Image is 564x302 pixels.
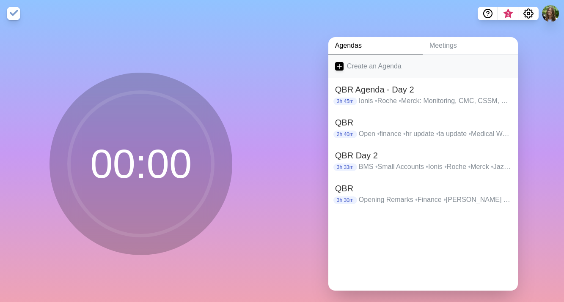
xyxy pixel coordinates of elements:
button: Settings [518,7,539,20]
a: Create an Agenda [328,54,518,78]
a: Meetings [423,37,518,54]
span: • [403,130,406,137]
h2: QBR [335,116,511,129]
span: • [375,163,378,170]
span: • [491,163,493,170]
button: Help [478,7,498,20]
p: 3h 30m [333,196,357,204]
img: timeblocks logo [7,7,20,20]
p: BMS Small Accounts Ionis Roche Merck Jazz Pharma BREAK pfizer [359,162,511,172]
span: • [426,163,428,170]
h2: QBR Day 2 [335,149,511,162]
span: • [399,97,401,104]
span: • [415,196,418,203]
p: Opening Remarks Finance [PERSON_NAME] [PERSON_NAME] Medical Writing [PERSON_NAME] Break Regeneron... [359,195,511,205]
span: • [468,163,471,170]
button: What’s new [498,7,518,20]
p: 2h 40m [333,131,357,138]
p: 3h 45m [333,98,357,105]
h2: QBR Agenda - Day 2 [335,83,511,96]
span: • [375,97,377,104]
span: • [443,196,446,203]
span: • [469,130,471,137]
span: • [377,130,380,137]
p: 3h 33m [333,163,357,171]
p: Ionis Roche Merck: Monitoring, CMC, CSSM, Biometrics Jazz Pharmaceuticals BREAK Pfizer BMS Small ... [359,96,511,106]
span: • [436,130,439,137]
span: • [444,163,447,170]
a: Agendas [328,37,423,54]
p: Open finance hr update ta update Medical Writing Amgen Break regeneron novartis az [359,129,511,139]
span: 3 [505,11,512,17]
h2: QBR [335,182,511,195]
